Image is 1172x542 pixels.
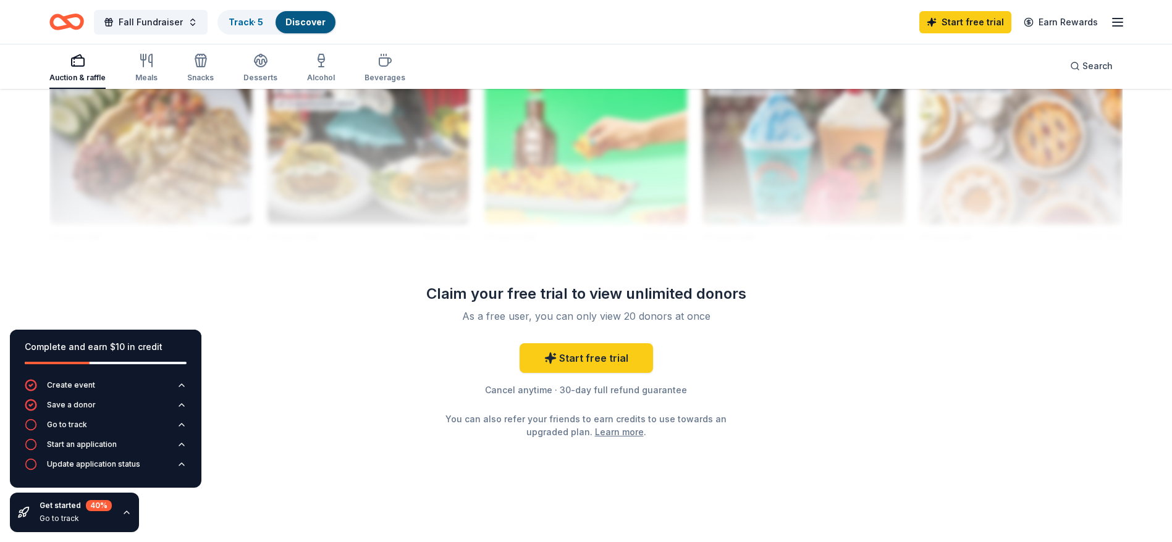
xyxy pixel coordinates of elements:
[595,425,644,438] a: Learn more
[307,48,335,89] button: Alcohol
[25,438,187,458] button: Start an application
[229,17,263,27] a: Track· 5
[40,500,112,511] div: Get started
[919,11,1011,33] a: Start free trial
[443,412,730,438] div: You can also refer your friends to earn credits to use towards an upgraded plan. .
[47,420,87,430] div: Go to track
[408,383,764,398] div: Cancel anytime · 30-day full refund guarantee
[135,48,158,89] button: Meals
[1060,54,1123,78] button: Search
[119,15,183,30] span: Fall Fundraiser
[1082,59,1113,73] span: Search
[47,400,96,410] div: Save a donor
[25,419,187,438] button: Go to track
[47,440,117,449] div: Start an application
[25,458,187,478] button: Update application status
[94,10,208,35] button: Fall Fundraiser
[47,459,140,469] div: Update application status
[49,48,106,89] button: Auction & raffle
[307,73,335,83] div: Alcohol
[86,500,112,511] div: 40 %
[243,73,277,83] div: Desserts
[423,309,749,323] div: As a free user, you can only view 20 donors at once
[25,399,187,419] button: Save a donor
[217,10,337,35] button: Track· 5Discover
[49,7,84,36] a: Home
[47,380,95,390] div: Create event
[365,48,405,89] button: Beverages
[40,514,112,523] div: Go to track
[187,48,214,89] button: Snacks
[243,48,277,89] button: Desserts
[187,73,214,83] div: Snacks
[25,340,187,354] div: Complete and earn $10 in credit
[365,73,405,83] div: Beverages
[285,17,326,27] a: Discover
[408,284,764,304] div: Claim your free trial to view unlimited donors
[25,379,187,399] button: Create event
[1016,11,1105,33] a: Earn Rewards
[49,73,106,83] div: Auction & raffle
[135,73,158,83] div: Meals
[520,343,653,373] a: Start free trial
